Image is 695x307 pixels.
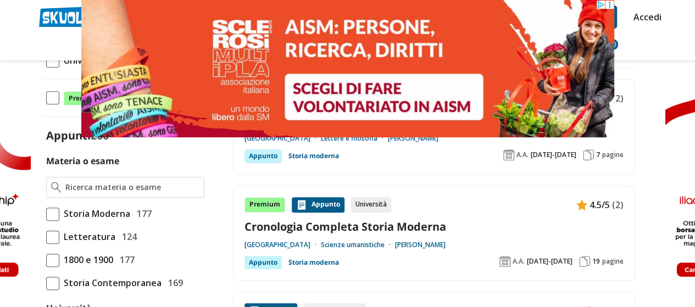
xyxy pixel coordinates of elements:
[244,241,321,249] a: [GEOGRAPHIC_DATA]
[46,128,109,143] label: Appunti
[46,155,119,167] label: Materia o esame
[395,241,446,249] a: [PERSON_NAME]
[292,197,344,213] div: Appunto
[592,257,600,266] span: 19
[602,257,624,266] span: pagine
[579,256,590,267] img: Pagine
[590,198,610,212] span: 4.5/5
[59,276,162,290] span: Storia Contemporanea
[65,182,199,193] input: Ricerca materia o esame
[91,128,109,143] span: 200
[596,150,600,159] span: 7
[583,149,594,160] img: Pagine
[576,199,587,210] img: Appunti contenuto
[602,150,624,159] span: pagine
[288,149,339,163] a: Storia moderna
[59,230,115,244] span: Letteratura
[388,134,438,143] a: [PERSON_NAME]
[64,91,104,105] span: Premium
[244,256,282,269] div: Appunto
[612,91,624,105] span: (2)
[499,256,510,267] img: Anno accademico
[321,134,388,143] a: Lettere e filosofia
[164,276,183,290] span: 169
[503,149,514,160] img: Anno accademico
[132,206,152,221] span: 177
[351,197,391,213] div: Università
[244,149,282,163] div: Appunto
[633,5,657,29] a: Accedi
[118,230,137,244] span: 124
[244,134,321,143] a: [GEOGRAPHIC_DATA]
[296,199,307,210] img: Appunti contenuto
[527,257,572,266] span: [DATE]-[DATE]
[288,256,339,269] a: Storia moderna
[321,241,395,249] a: Scienze umanistiche
[59,253,113,267] span: 1800 e 1900
[516,150,529,159] span: A.A.
[513,257,525,266] span: A.A.
[59,206,130,221] span: Storia Moderna
[115,253,135,267] span: 177
[612,198,624,212] span: (2)
[51,182,62,193] img: Ricerca materia o esame
[531,150,576,159] span: [DATE]-[DATE]
[244,219,624,234] a: Cronologia Completa Storia Moderna
[244,197,285,213] div: Premium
